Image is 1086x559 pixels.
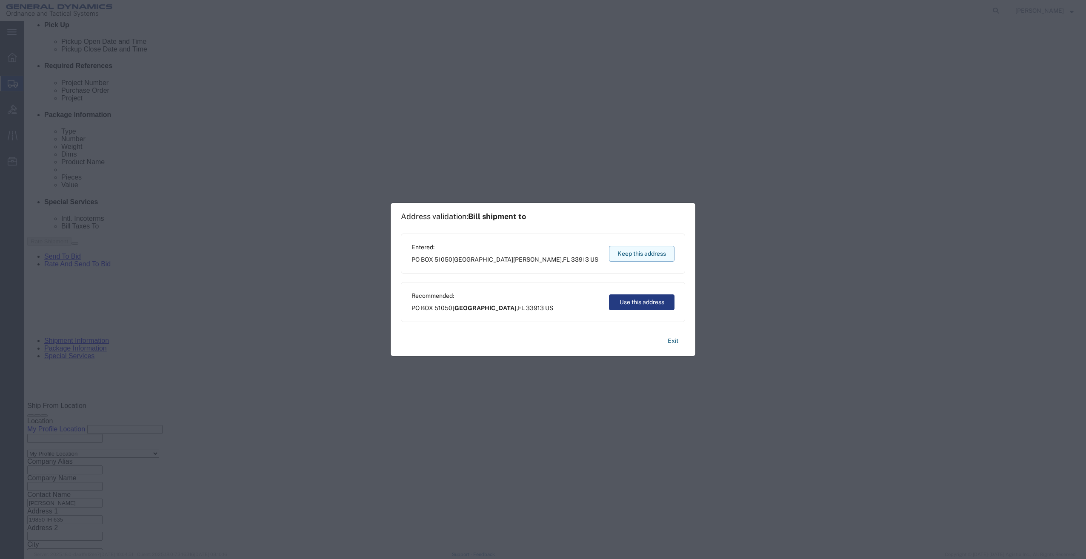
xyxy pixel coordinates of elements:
[563,256,570,263] span: FL
[590,256,598,263] span: US
[661,334,685,348] button: Exit
[412,304,553,313] span: PO BOX 51050 ,
[545,305,553,311] span: US
[609,294,674,310] button: Use this address
[452,256,562,263] span: [GEOGRAPHIC_DATA][PERSON_NAME]
[412,291,553,300] span: Recommended:
[518,305,525,311] span: FL
[571,256,589,263] span: 33913
[526,305,544,311] span: 33913
[412,243,598,252] span: Entered:
[412,255,598,264] span: PO BOX 51050 ,
[401,212,526,221] h1: Address validation:
[468,212,526,221] span: Bill shipment to
[452,305,517,311] span: [GEOGRAPHIC_DATA]
[609,246,674,262] button: Keep this address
